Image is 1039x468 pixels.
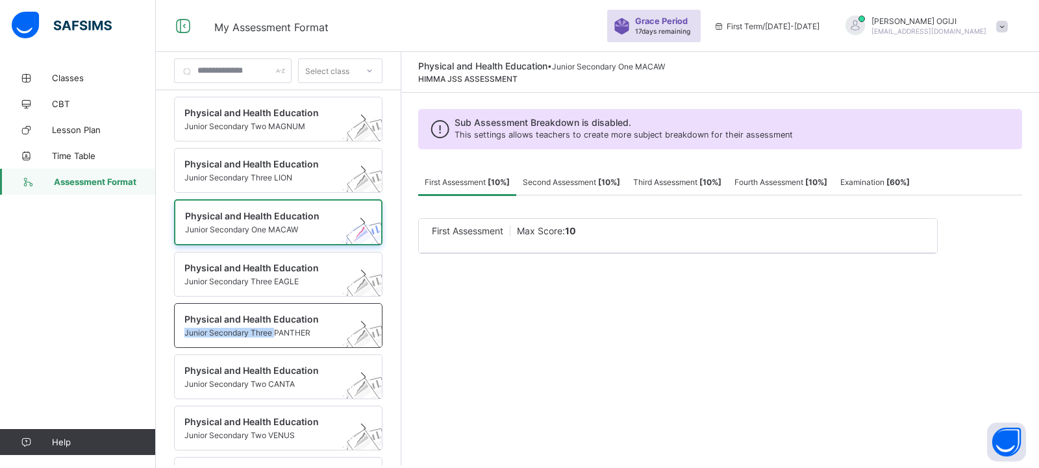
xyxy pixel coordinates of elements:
[184,262,347,273] span: Physical and Health Education
[185,225,347,234] span: Junior Secondary One MACAW
[184,314,347,325] span: Physical and Health Education
[184,430,347,440] span: Junior Secondary Two VENUS
[305,58,349,83] div: Select class
[184,121,347,131] span: Junior Secondary Two MAGNUM
[184,173,347,182] span: Junior Secondary Three LION
[699,177,721,187] b: [ 10 %]
[805,177,827,187] b: [ 10 %]
[52,73,156,83] span: Classes
[523,177,620,187] span: Second Assessment
[425,177,510,187] span: First Assessment
[52,99,156,109] span: CBT
[214,21,329,34] span: My Assessment Format
[614,18,630,34] img: sticker-purple.71386a28dfed39d6af7621340158ba97.svg
[455,117,793,128] span: Sub Assessment Breakdown is disabled.
[184,277,347,286] span: Junior Secondary Three EAGLE
[184,158,347,169] span: Physical and Health Education
[418,74,518,84] span: HIMMA JSS ASSESSMENT
[734,177,827,187] span: Fourth Assessment
[12,12,112,39] img: safsims
[871,16,986,26] span: [PERSON_NAME] OGIJI
[832,16,1014,37] div: CLEMENTOGIJI
[886,177,910,187] b: [ 60 %]
[714,21,820,31] span: session/term information
[418,60,665,71] div: •
[54,177,156,187] span: Assessment Format
[184,416,347,427] span: Physical and Health Education
[840,177,910,187] span: Examination
[52,437,155,447] span: Help
[418,60,547,71] span: Physical and Health Education
[635,16,688,26] span: Grace Period
[455,130,793,140] span: This settings allows teachers to create more subject breakdown for their assessment
[52,125,156,135] span: Lesson Plan
[184,328,347,338] span: Junior Secondary Three PANTHER
[987,423,1026,462] button: Open asap
[184,107,347,118] span: Physical and Health Education
[184,379,347,389] span: Junior Secondary Two CANTA
[633,177,721,187] span: Third Assessment
[432,225,503,236] span: First Assessment
[635,27,690,35] span: 17 days remaining
[185,210,347,221] span: Physical and Health Education
[184,365,347,376] span: Physical and Health Education
[517,225,576,236] span: Max Score:
[871,27,986,35] span: [EMAIL_ADDRESS][DOMAIN_NAME]
[552,62,665,71] span: Junior Secondary One MACAW
[488,177,510,187] b: [ 10 %]
[565,225,576,236] b: 10
[598,177,620,187] b: [ 10 %]
[52,151,156,161] span: Time Table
